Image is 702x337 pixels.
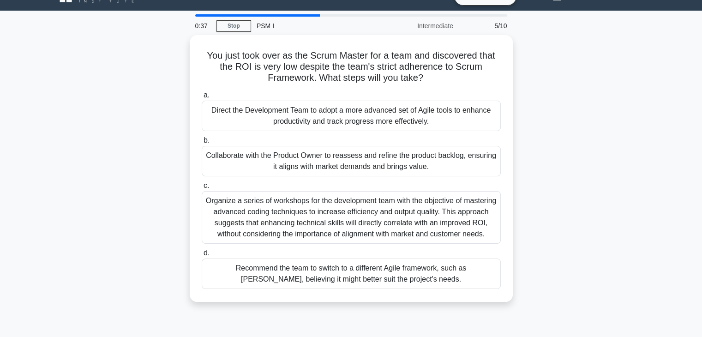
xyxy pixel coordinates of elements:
div: Recommend the team to switch to a different Agile framework, such as [PERSON_NAME], believing it ... [202,259,501,289]
a: Stop [216,20,251,32]
span: a. [204,91,210,99]
div: Organize a series of workshops for the development team with the objective of mastering advanced ... [202,191,501,244]
span: b. [204,136,210,144]
div: Collaborate with the Product Owner to reassess and refine the product backlog, ensuring it aligns... [202,146,501,176]
span: d. [204,249,210,257]
span: c. [204,181,209,189]
div: PSM I [251,17,378,35]
div: 5/10 [459,17,513,35]
div: Intermediate [378,17,459,35]
h5: You just took over as the Scrum Master for a team and discovered that the ROI is very low despite... [201,50,502,84]
div: Direct the Development Team to adopt a more advanced set of Agile tools to enhance productivity a... [202,101,501,131]
div: 0:37 [190,17,216,35]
